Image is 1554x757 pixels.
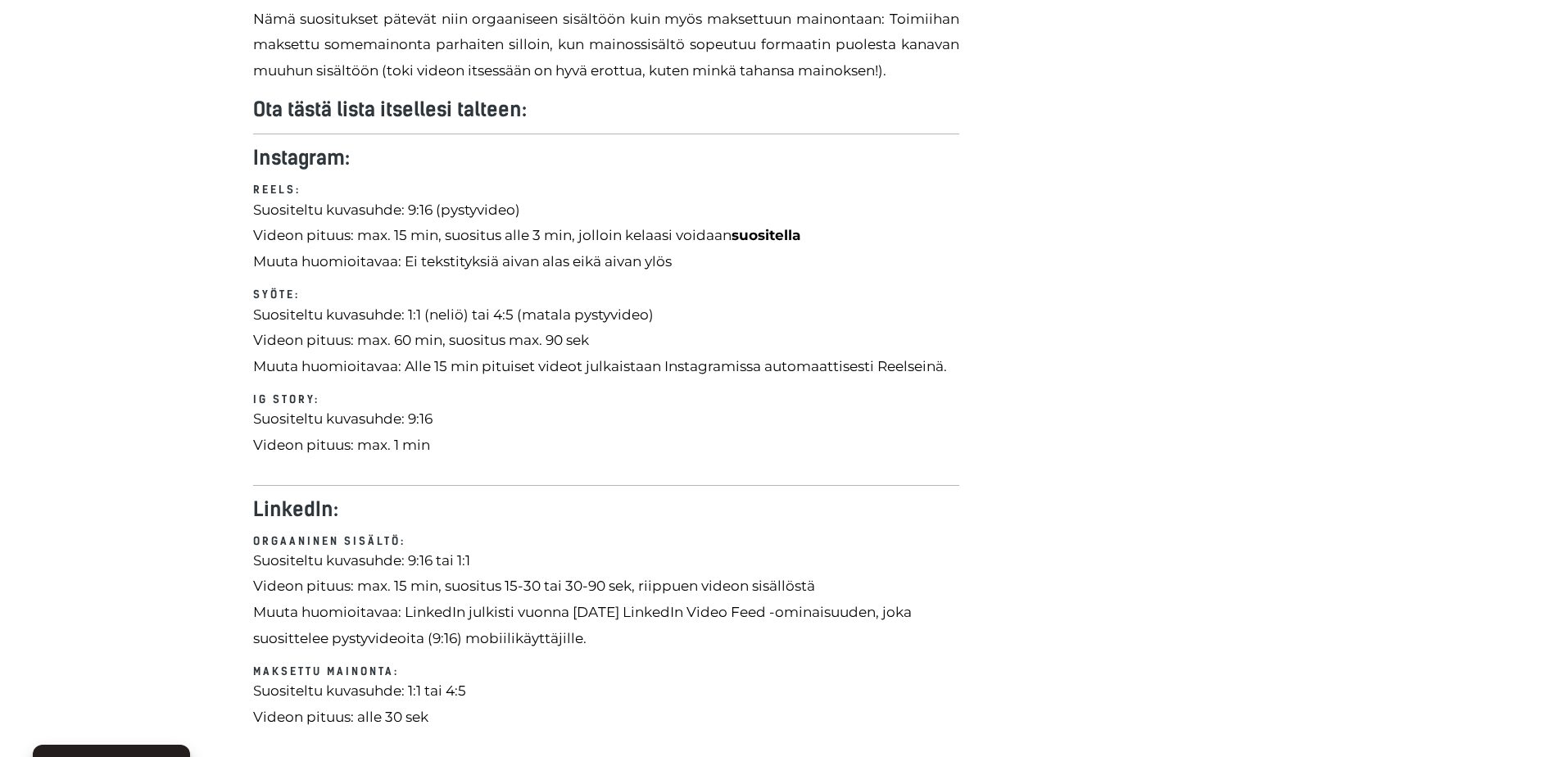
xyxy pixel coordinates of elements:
p: Suositeltu kuvasuhde: 9:16 Videon pituus: max. 1 min [253,406,959,458]
p: Suositeltu kuvasuhde: 1:1 (neliö) tai 4:5 (matala pystyvideo) Videon pituus: max. 60 min, suositu... [253,302,959,380]
p: Suositeltu kuvasuhde: 1:1 tai 4:5 Videon pituus: alle 30 sek [253,678,959,730]
h6: Maksettu mainonta: [253,665,959,678]
p: Suositeltu kuvasuhde: 9:16 (pystyvideo) Videon pituus: max. 15 min, suositus alle 3 min, jolloin ... [253,197,959,275]
strong: Instagram: [253,146,350,170]
h6: Orgaaninen sisältö: [253,535,959,548]
h6: IG Story: [253,393,959,406]
b: suositella [732,227,800,243]
p: Suositeltu kuvasuhde: 9:16 tai 1:1 Videon pituus: max. 15 min, suositus 15-30 tai 30-90 sek, riip... [253,548,959,651]
h6: Syöte: [253,288,959,301]
p: Nämä suositukset pätevät niin orgaaniseen sisältöön kuin myös maksettuun mainontaan: Toimiihan ma... [253,7,959,84]
strong: Ota tästä lista itsellesi talteen: [253,97,527,121]
strong: LinkedIn: [253,497,338,521]
h6: Reels: [253,184,959,197]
